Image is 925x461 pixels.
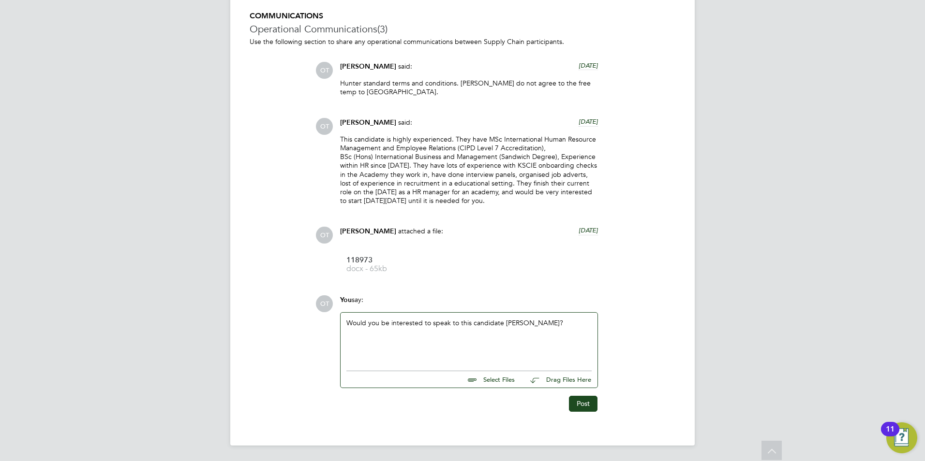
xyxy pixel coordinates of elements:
[886,429,895,442] div: 11
[522,370,592,390] button: Drag Files Here
[346,265,424,273] span: docx - 65kb
[398,227,443,235] span: attached a file:
[340,79,598,96] p: Hunter standard terms and conditions. [PERSON_NAME] do not agree to the free temp to [GEOGRAPHIC_...
[346,257,424,264] span: 118973
[340,135,598,205] p: This candidate is highly experienced. They have MSc International Human Resource Management and E...
[250,11,675,21] h5: COMMUNICATIONS
[346,318,592,360] div: Would you be interested to speak to this candidate [PERSON_NAME]?
[340,296,352,304] span: You
[579,61,598,70] span: [DATE]
[316,295,333,312] span: OT
[886,422,917,453] button: Open Resource Center, 11 new notifications
[398,62,412,71] span: said:
[316,227,333,244] span: OT
[340,118,396,127] span: [PERSON_NAME]
[250,37,675,46] p: Use the following section to share any operational communications between Supply Chain participants.
[569,396,597,411] button: Post
[579,226,598,234] span: [DATE]
[340,295,598,312] div: say:
[340,62,396,71] span: [PERSON_NAME]
[250,23,675,35] h3: Operational Communications
[316,62,333,79] span: OT
[340,227,396,235] span: [PERSON_NAME]
[579,117,598,126] span: [DATE]
[316,118,333,135] span: OT
[398,118,412,127] span: said:
[346,257,424,273] a: 118973 docx - 65kb
[377,23,388,35] span: (3)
